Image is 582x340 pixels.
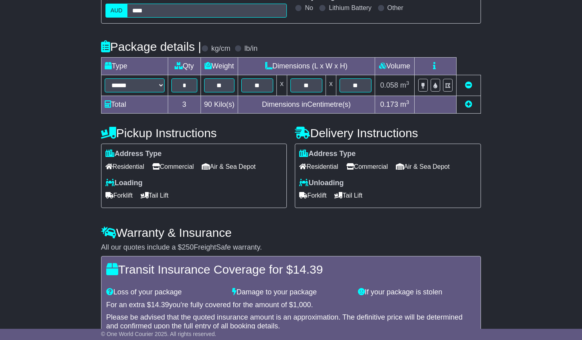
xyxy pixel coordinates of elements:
[204,100,212,108] span: 90
[101,243,481,252] div: All our quotes include a $ FreightSafe warranty.
[465,81,472,89] a: Remove this item
[101,40,201,53] h4: Package details |
[295,126,481,140] h4: Delivery Instructions
[201,96,238,114] td: Kilo(s)
[387,4,403,12] label: Other
[299,160,338,173] span: Residential
[299,189,326,202] span: Forklift
[182,243,194,251] span: 250
[105,4,128,18] label: AUD
[329,4,371,12] label: Lithium Battery
[276,75,287,96] td: x
[101,331,217,337] span: © One World Courier 2025. All rights reserved.
[101,96,168,114] td: Total
[238,58,375,75] td: Dimensions (L x W x H)
[346,160,388,173] span: Commercial
[151,301,169,309] span: 14.39
[168,58,201,75] td: Qty
[380,81,398,89] span: 0.058
[465,100,472,108] a: Add new item
[244,44,258,53] label: lb/in
[202,160,256,173] span: Air & Sea Depot
[101,226,481,239] h4: Warranty & Insurance
[334,189,362,202] span: Tail Lift
[299,179,344,188] label: Unloading
[293,263,323,276] span: 14.39
[299,150,356,158] label: Address Type
[354,288,480,297] div: If your package is stolen
[375,58,414,75] td: Volume
[305,4,313,12] label: No
[396,160,450,173] span: Air & Sea Depot
[168,96,201,114] td: 3
[406,99,409,105] sup: 3
[228,288,354,297] div: Damage to your package
[106,313,476,330] div: Please be advised that the quoted insurance amount is an approximation. The definitive price will...
[105,179,143,188] label: Loading
[152,160,194,173] span: Commercial
[326,75,336,96] td: x
[380,100,398,108] span: 0.173
[293,301,311,309] span: 1,000
[141,189,169,202] span: Tail Lift
[101,126,287,140] h4: Pickup Instructions
[106,263,476,276] h4: Transit Insurance Coverage for $
[400,100,409,108] span: m
[106,301,476,310] div: For an extra $ you're fully covered for the amount of $ .
[400,81,409,89] span: m
[238,96,375,114] td: Dimensions in Centimetre(s)
[211,44,230,53] label: kg/cm
[102,288,228,297] div: Loss of your package
[105,160,144,173] span: Residential
[105,150,162,158] label: Address Type
[105,189,133,202] span: Forklift
[201,58,238,75] td: Weight
[101,58,168,75] td: Type
[406,80,409,86] sup: 3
